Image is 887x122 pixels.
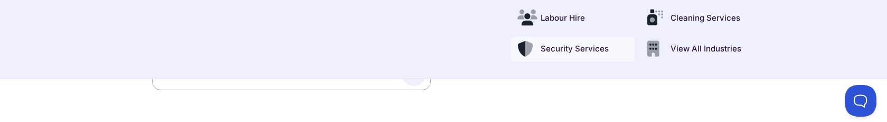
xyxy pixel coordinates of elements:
span: View All Industries [671,43,741,55]
iframe: Toggle Customer Support [845,85,876,117]
a: Labour Hire [511,6,635,31]
a: Security Services [511,37,635,62]
span: Security Services [541,43,609,55]
span: Cleaning Services [671,12,740,24]
span: Labour Hire [541,12,585,24]
a: Cleaning Services [641,6,765,31]
a: View All Industries [641,37,765,62]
